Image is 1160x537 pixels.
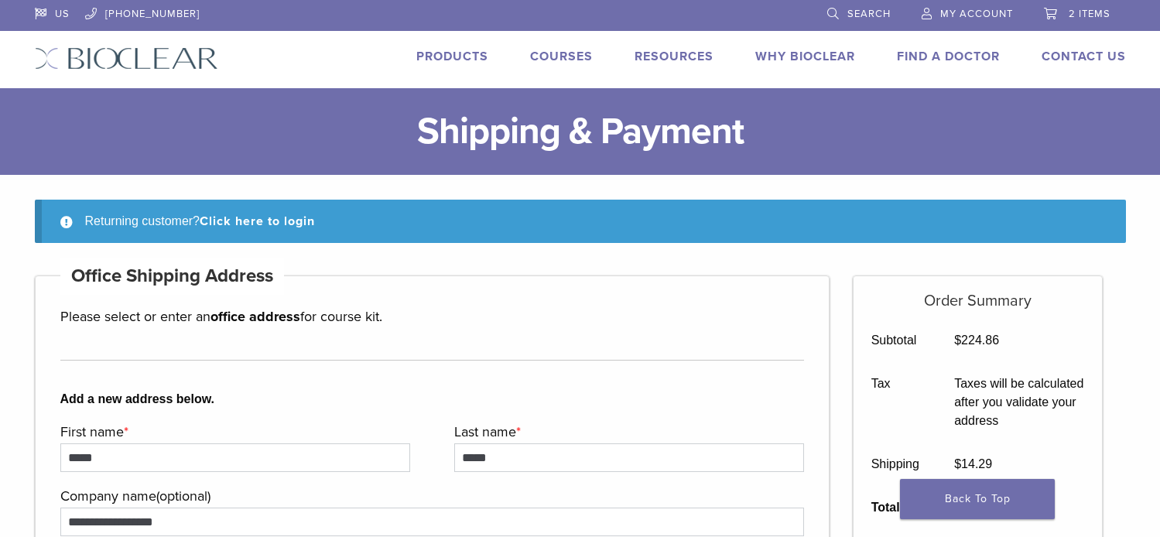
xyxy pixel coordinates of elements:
[940,8,1013,20] span: My Account
[635,49,713,64] a: Resources
[854,319,937,362] th: Subtotal
[60,258,285,295] h4: Office Shipping Address
[954,457,961,470] span: $
[854,276,1102,310] h5: Order Summary
[854,443,937,486] th: Shipping
[60,484,801,508] label: Company name
[530,49,593,64] a: Courses
[416,49,488,64] a: Products
[210,308,300,325] strong: office address
[200,214,315,229] a: Click here to login
[1069,8,1110,20] span: 2 items
[1042,49,1126,64] a: Contact Us
[454,420,800,443] label: Last name
[60,390,805,409] b: Add a new address below.
[954,457,992,470] bdi: 14.29
[900,479,1055,519] a: Back To Top
[60,420,406,443] label: First name
[854,362,937,443] th: Tax
[60,305,805,328] p: Please select or enter an for course kit.
[35,47,218,70] img: Bioclear
[954,333,961,347] span: $
[847,8,891,20] span: Search
[156,487,210,505] span: (optional)
[854,486,937,529] th: Total
[35,200,1126,243] div: Returning customer?
[897,49,1000,64] a: Find A Doctor
[954,333,999,347] bdi: 224.86
[755,49,855,64] a: Why Bioclear
[937,362,1102,443] td: Taxes will be calculated after you validate your address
